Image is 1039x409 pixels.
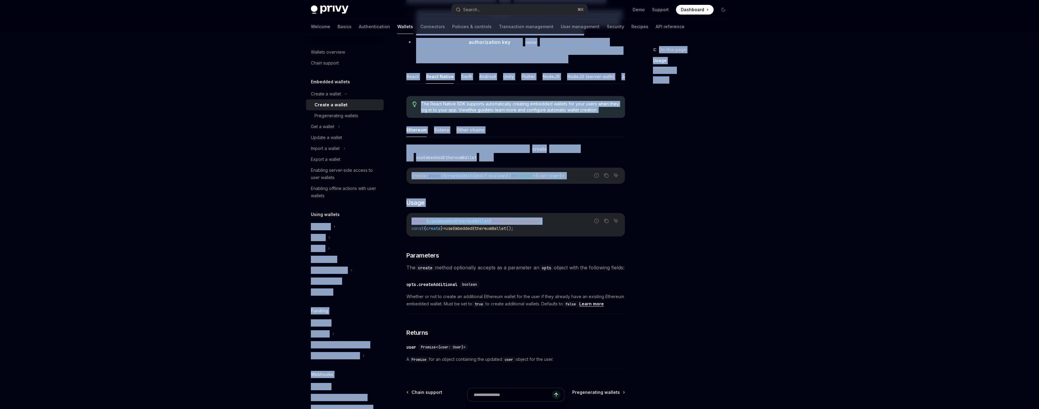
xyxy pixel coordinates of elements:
[593,171,600,179] button: Report incorrect code
[406,263,625,272] span: The method optionally accepts as a parameter an object with the following fields:
[311,245,324,252] div: Bitcoin
[621,69,632,84] button: Java
[306,339,384,350] a: Configuring funding methods
[612,217,620,225] button: Ask AI
[406,38,625,63] li: Or, you can specify an as an on a wallet. The holder of the authorization key, typically your app...
[311,185,380,199] div: Enabling offline actions with user wallets
[311,371,333,378] h5: Webhooks
[550,173,560,178] span: User
[406,356,625,363] span: A for an object containing the updated object for the user.
[593,217,600,225] button: Report incorrect code
[311,330,328,338] div: Methods
[469,39,510,45] strong: authorization key
[456,123,484,137] button: Other chains
[535,173,538,178] span: {
[306,318,384,328] a: Overview
[503,69,514,84] button: Unity
[314,112,358,119] div: Pregenerating wallets
[426,218,429,224] span: {
[484,173,489,178] span: ?:
[540,218,543,224] span: ;
[446,173,484,178] span: createAdditional
[306,99,384,110] a: Create a wallet
[421,345,466,350] span: Promise<{user: User}>
[653,65,733,75] a: Parameters
[406,344,416,350] div: user
[311,48,345,56] div: Wallets overview
[462,282,477,287] span: boolean
[652,7,669,13] a: Support
[506,173,511,178] span: })
[406,281,457,288] div: opts.createAdditional
[434,123,449,137] button: Solana
[311,288,332,296] div: Whitelabel
[406,293,625,308] span: Whether or not to create an additional Ethereum wallet for the user if they already have an exist...
[463,6,480,13] div: Search...
[406,328,428,337] span: Returns
[311,123,334,130] div: Get a wallet
[311,167,380,181] div: Enabling server-side access to user wallets
[359,19,390,34] a: Authentication
[412,101,417,107] svg: Tip
[479,69,496,84] button: Android
[538,173,547,178] span: user
[521,69,535,84] button: Flutter
[523,39,540,46] code: owner
[539,264,554,271] code: opts
[472,301,486,307] code: true
[306,392,384,403] a: Fetch balance via webhook
[530,146,549,152] code: create
[306,132,384,143] a: Update a wallet
[306,47,384,58] a: Wallets overview
[311,19,330,34] a: Welcome
[633,7,645,13] a: Demo
[718,5,728,15] button: Toggle dark mode
[492,218,501,224] span: from
[563,301,578,307] code: false
[552,391,560,399] button: Send message
[441,173,446,178] span: ({
[607,19,624,34] a: Security
[338,19,351,34] a: Basics
[409,357,429,363] code: Promise
[311,156,340,163] div: Export a wallet
[412,226,424,231] span: const
[406,123,427,137] button: Ethereum
[656,19,684,34] a: API reference
[306,58,384,68] a: Chain support
[579,301,604,307] a: Learn more
[306,254,384,265] a: Other chains
[311,134,342,141] div: Update a wallet
[516,173,533,178] span: Promise
[543,69,560,84] button: NodeJS
[489,173,506,178] span: boolean
[452,19,492,34] a: Policies & controls
[562,173,564,178] span: >
[511,173,516,178] span: =>
[429,173,441,178] span: async
[429,218,489,224] span: useEmbeddedEthereumWallet
[311,223,330,230] div: Ethereum
[306,287,384,298] a: Whitelabel
[602,171,610,179] button: Copy the contents from the code block
[653,75,733,85] a: Returns
[502,357,516,363] code: user
[681,7,704,13] span: Dashboard
[533,173,535,178] span: <
[443,226,446,231] span: =
[441,226,443,231] span: }
[311,341,369,348] div: Configuring funding methods
[311,256,336,263] div: Other chains
[306,381,384,392] a: Overview
[415,264,435,271] code: create
[577,7,584,12] span: ⌘ K
[406,251,439,260] span: Parameters
[412,173,426,178] span: create
[311,5,348,14] img: dark logo
[506,226,513,231] span: ();
[420,19,445,34] a: Connectors
[311,352,359,359] div: Prompting users to fund
[412,218,426,224] span: import
[311,267,347,274] div: EVM smart wallets
[426,69,454,84] button: React Native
